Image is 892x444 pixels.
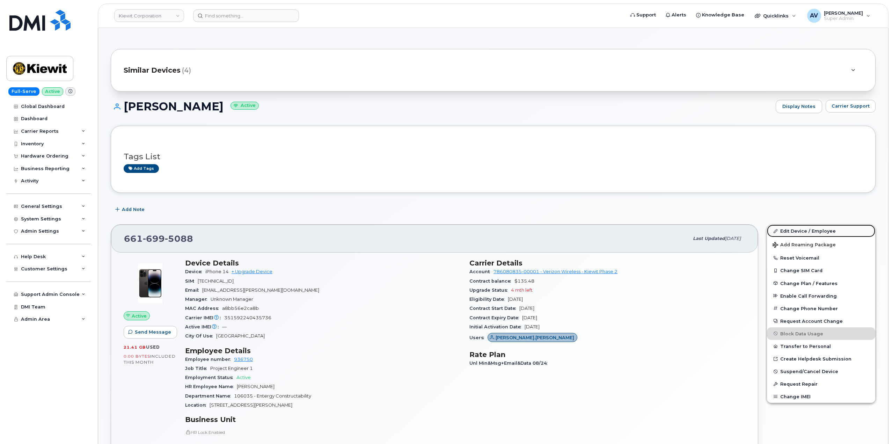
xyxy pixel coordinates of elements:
[185,366,210,371] span: Job Title
[210,366,253,371] span: Project Engineer 1
[231,102,259,110] small: Active
[469,287,511,293] span: Upgrade Status
[124,233,193,244] span: 661
[182,65,191,75] span: (4)
[202,287,319,293] span: [EMAIL_ADDRESS][PERSON_NAME][DOMAIN_NAME]
[124,354,150,359] span: 0.00 Bytes
[780,293,837,298] span: Enable Call Forwarding
[767,302,875,315] button: Change Phone Number
[511,287,533,293] span: 4 mth left
[767,340,875,352] button: Transfer to Personal
[198,278,234,284] span: [TECHNICAL_ID]
[232,269,272,274] a: + Upgrade Device
[135,329,171,335] span: Send Message
[469,306,519,311] span: Contract Start Date
[129,262,171,304] img: image20231002-3703462-njx0qo.jpeg
[776,100,822,113] a: Display Notes
[862,414,887,439] iframe: Messenger Launcher
[185,375,236,380] span: Employment Status
[236,375,251,380] span: Active
[780,369,838,374] span: Suspend/Cancel Device
[767,352,875,365] a: Create Helpdesk Submission
[185,259,461,267] h3: Device Details
[767,252,875,264] button: Reset Voicemail
[469,315,522,320] span: Contract Expiry Date
[469,269,493,274] span: Account
[111,100,772,112] h1: [PERSON_NAME]
[185,297,211,302] span: Manager
[165,233,193,244] span: 5088
[826,100,876,112] button: Carrier Support
[725,236,741,241] span: [DATE]
[185,333,216,339] span: City Of Use
[205,269,229,274] span: iPhone 14
[185,287,202,293] span: Email
[693,236,725,241] span: Last updated
[224,315,271,320] span: 351592240435736
[111,203,151,216] button: Add Note
[488,335,577,340] a: [PERSON_NAME].[PERSON_NAME]
[234,357,253,362] a: 936750
[469,335,488,340] span: Users
[124,326,177,339] button: Send Message
[767,237,875,252] button: Add Roaming Package
[469,259,745,267] h3: Carrier Details
[185,402,210,408] span: Location
[469,278,514,284] span: Contract balance
[773,242,836,249] span: Add Roaming Package
[185,324,222,329] span: Active IMEI
[514,278,534,284] span: $135.48
[767,225,875,237] a: Edit Device / Employee
[767,378,875,390] button: Request Repair
[210,402,292,408] span: [STREET_ADDRESS][PERSON_NAME]
[222,324,227,329] span: —
[185,384,237,389] span: HR Employee Name
[519,306,534,311] span: [DATE]
[767,264,875,277] button: Change SIM Card
[780,281,838,286] span: Change Plan / Features
[767,290,875,302] button: Enable Call Forwarding
[185,278,198,284] span: SIM
[216,333,265,339] span: [GEOGRAPHIC_DATA]
[508,297,523,302] span: [DATE]
[767,277,875,290] button: Change Plan / Features
[493,269,617,274] a: 786080835-00001 - Verizon Wireless - Kiewit Phase 2
[132,313,147,319] span: Active
[185,269,205,274] span: Device
[211,297,253,302] span: Unknown Manager
[124,164,159,173] a: Add tags
[122,206,145,213] span: Add Note
[469,324,525,329] span: Initial Activation Date
[767,315,875,327] button: Request Account Change
[143,233,165,244] span: 699
[237,384,275,389] span: [PERSON_NAME]
[124,345,146,350] span: 21.41 GB
[767,365,875,378] button: Suspend/Cancel Device
[185,429,461,435] p: HR Lock Enabled
[124,65,181,75] span: Similar Devices
[222,306,259,311] span: a8bb56e2ca8b
[185,315,224,320] span: Carrier IMEI
[146,344,160,350] span: used
[185,306,222,311] span: MAC Address
[185,347,461,355] h3: Employee Details
[832,103,870,109] span: Carrier Support
[469,350,745,359] h3: Rate Plan
[767,390,875,403] button: Change IMEI
[185,393,234,399] span: Department Name
[496,334,574,341] span: [PERSON_NAME].[PERSON_NAME]
[522,315,537,320] span: [DATE]
[124,152,863,161] h3: Tags List
[525,324,540,329] span: [DATE]
[234,393,311,399] span: 106035 - Entergy Constructability
[185,415,461,424] h3: Business Unit
[469,361,551,366] span: Unl Min&Msg+Email&Data 08/24
[185,357,234,362] span: Employee number
[767,327,875,340] button: Block Data Usage
[469,297,508,302] span: Eligibility Date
